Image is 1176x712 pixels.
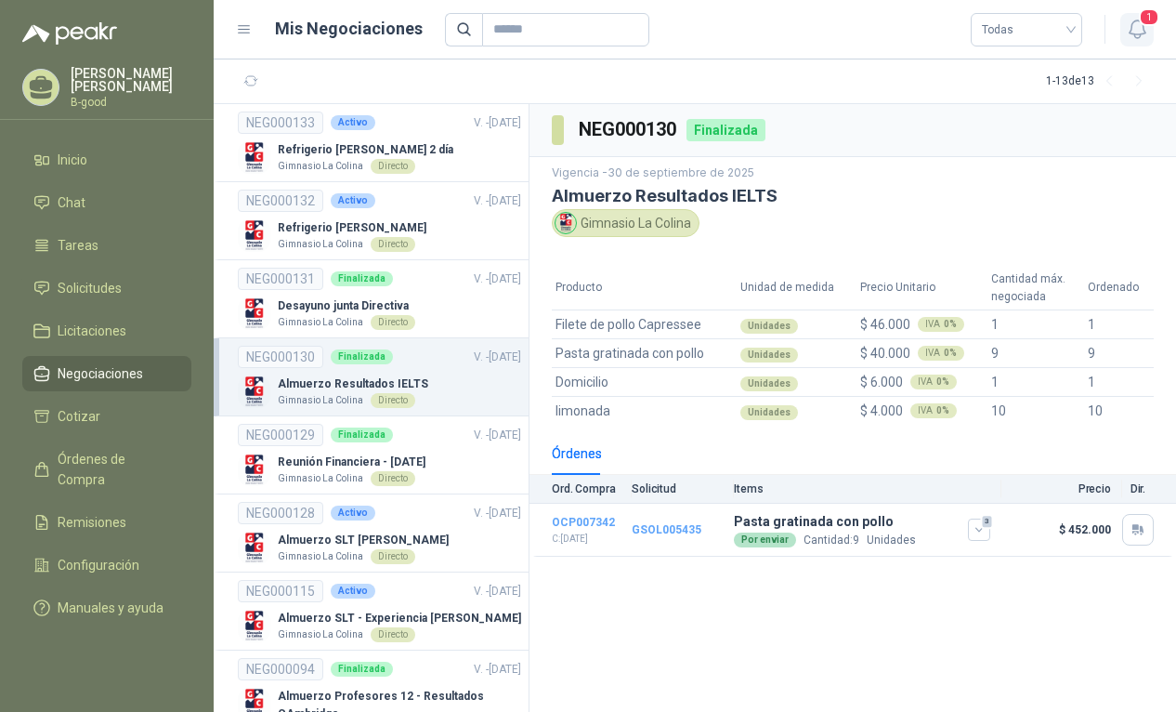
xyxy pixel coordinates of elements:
[860,317,910,332] span: $ 46.000
[238,580,521,642] a: NEG000115ActivoV. -[DATE] Company LogoAlmuerzo SLT - Experiencia [PERSON_NAME]Gimnasio La ColinaD...
[740,405,798,420] div: Unidades
[632,475,734,504] th: Solicitud
[238,297,270,330] img: Company Logo
[987,396,1084,425] td: 10
[278,471,363,486] p: Gimnasio La Colina
[474,194,521,207] span: V. - [DATE]
[740,319,798,334] div: Unidades
[529,475,632,504] th: Ord. Compra
[1084,338,1154,367] td: 9
[58,150,87,170] span: Inicio
[371,237,415,252] div: Directo
[58,278,122,298] span: Solicitudes
[22,228,191,263] a: Tareas
[278,532,449,549] p: Almuerzo SLT [PERSON_NAME]
[867,532,916,549] p: Unidades
[1084,367,1154,396] td: 1
[238,112,521,174] a: NEG000133ActivoV. -[DATE] Company LogoRefrigerio [PERSON_NAME] 2 díaGimnasio La ColinaDirecto
[331,662,393,677] div: Finalizada
[371,315,415,330] div: Directo
[555,401,610,421] span: limonada
[58,598,163,618] span: Manuales y ayuda
[474,663,521,676] span: V. - [DATE]
[278,315,363,330] p: Gimnasio La Colina
[58,406,100,427] span: Cotizar
[58,449,174,490] span: Órdenes de Compra
[579,115,679,144] h3: NEG000130
[238,190,323,212] div: NEG000132
[238,346,323,368] div: NEG000130
[238,346,521,408] a: NEG000130FinalizadaV. -[DATE] Company LogoAlmuerzo Resultados IELTSGimnasio La ColinaDirecto
[474,272,521,285] span: V. - [DATE]
[1122,475,1176,504] th: Dir.
[555,213,576,233] img: Company Logo
[22,590,191,626] a: Manuales y ayuda
[238,454,270,486] img: Company Logo
[860,403,903,418] span: $ 4.000
[238,502,521,564] a: NEG000128ActivoV. -[DATE] Company LogoAlmuerzo SLT [PERSON_NAME]Gimnasio La ColinaDirecto
[331,584,375,599] div: Activo
[22,505,191,540] a: Remisiones
[238,268,323,290] div: NEG000131
[552,532,615,547] p: C: [DATE]
[278,454,425,471] p: Reunión Financiera - [DATE]
[1084,310,1154,338] td: 1
[278,549,363,564] p: Gimnasio La Colina
[987,267,1084,310] th: Cantidad máx. negociada
[22,270,191,306] a: Solicitudes
[238,580,323,602] div: NEG000115
[331,193,375,208] div: Activo
[238,268,521,330] a: NEG000131FinalizadaV. -[DATE] Company LogoDesayuno junta DirectivaGimnasio La ColinaDirecto
[936,406,949,415] b: 0 %
[58,235,98,256] span: Tareas
[737,267,856,310] th: Unidad de medida
[555,314,701,335] span: Filete de pollo Capressee
[275,16,423,42] h1: Mis Negociaciones
[22,185,191,220] a: Chat
[238,141,270,174] img: Company Logo
[1084,396,1154,425] td: 10
[734,475,1001,504] th: Items
[552,443,602,464] div: Órdenes
[555,372,608,392] span: Domicilio
[987,367,1084,396] td: 1
[552,165,1154,182] p: Vigencia - 30 de septiembre de 2025
[371,627,415,642] div: Directo
[22,142,191,178] a: Inicio
[22,22,117,45] img: Logo peakr
[1001,523,1111,536] p: $ 452.000
[238,376,270,408] img: Company Logo
[740,348,798,363] div: Unidades
[740,376,798,391] div: Unidades
[856,267,988,310] th: Precio Unitario
[238,610,270,642] img: Company Logo
[944,320,957,329] b: 0 %
[22,399,191,434] a: Cotizar
[58,321,126,341] span: Licitaciones
[804,532,859,549] p: Cantidad:
[58,192,85,213] span: Chat
[860,346,910,361] span: $ 40.000
[371,159,415,174] div: Directo
[632,523,701,536] a: GSOL005435
[22,356,191,391] a: Negociaciones
[968,519,990,541] button: 3
[982,16,1071,44] span: Todas
[1120,13,1154,46] button: 1
[1139,8,1159,26] span: 1
[238,112,323,134] div: NEG000133
[238,219,270,252] img: Company Logo
[474,116,521,129] span: V. - [DATE]
[278,610,521,627] p: Almuerzo SLT - Experiencia [PERSON_NAME]
[918,346,964,361] div: IVA
[474,585,521,598] span: V. - [DATE]
[22,547,191,583] a: Configuración
[371,471,415,486] div: Directo
[910,375,957,389] div: IVA
[936,377,949,387] b: 0 %
[860,375,903,389] span: $ 6.000
[58,512,126,533] span: Remisiones
[987,338,1084,367] td: 9
[1084,267,1154,310] th: Ordenado
[552,267,737,310] th: Producto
